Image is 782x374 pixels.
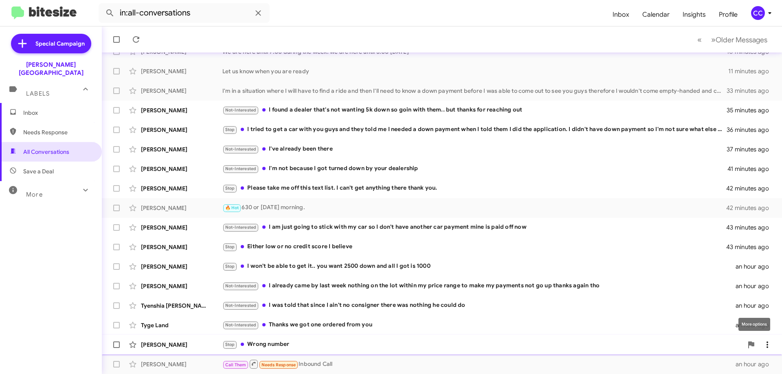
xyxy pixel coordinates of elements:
div: [PERSON_NAME] [141,360,222,368]
div: 42 minutes ago [727,184,775,192]
div: [PERSON_NAME] [141,165,222,173]
div: I'm not because I got turned down by your dealership [222,164,727,173]
div: 33 minutes ago [727,87,775,95]
span: Stop [225,264,235,269]
span: Stop [225,342,235,347]
a: Profile [712,3,744,26]
span: Labels [26,90,50,97]
div: [PERSON_NAME] [141,67,222,75]
button: Previous [692,31,707,48]
span: Stop [225,186,235,191]
div: More options [738,318,770,331]
div: an hour ago [736,282,775,290]
div: 41 minutes ago [727,165,775,173]
div: I tried to get a car with you guys and they told me I needed a down payment when I told them I di... [222,125,727,134]
nav: Page navigation example [693,31,772,48]
div: an hour ago [736,302,775,310]
span: Not-Interested [225,147,257,152]
div: [PERSON_NAME] [141,126,222,134]
div: Either low or no credit score I believe [222,242,727,252]
span: Not-Interested [225,166,257,171]
div: 630 or [DATE] morning. [222,203,727,212]
div: 43 minutes ago [727,223,775,232]
div: Thanks we got one ordered from you [222,320,736,330]
div: I won't be able to get it.. you want 2500 down and all I got is 1000 [222,262,736,271]
span: Older Messages [716,35,767,44]
div: I already came by last week nothing on the lot within my price range to make my payments not go u... [222,281,736,291]
a: Insights [676,3,712,26]
span: Needs Response [261,362,296,367]
div: [PERSON_NAME] [141,184,222,192]
div: Let us know when you are ready [222,67,728,75]
div: I've already been there [222,144,727,154]
span: Not-Interested [225,303,257,308]
span: Not-Interested [225,322,257,328]
div: I'm in a situation where I will have to find a ride and then I'll need to know a down payment bef... [222,87,727,95]
div: [PERSON_NAME] [141,282,222,290]
span: Stop [225,244,235,249]
a: Inbox [606,3,636,26]
div: [PERSON_NAME] [141,262,222,271]
div: [PERSON_NAME] [141,243,222,251]
span: More [26,191,43,198]
span: Inbox [23,109,92,117]
a: Calendar [636,3,676,26]
div: I was told that since I ain't no consigner there was nothing he could do [222,301,736,310]
a: Special Campaign [11,34,91,53]
div: [PERSON_NAME] [141,145,222,153]
div: 36 minutes ago [727,126,775,134]
span: Stop [225,127,235,132]
div: 35 minutes ago [727,106,775,114]
span: Not-Interested [225,283,257,289]
div: [PERSON_NAME] [141,204,222,212]
span: « [697,35,702,45]
button: Next [706,31,772,48]
div: [PERSON_NAME] [141,87,222,95]
div: I found a dealer that's not wanting 5k down so goin with them.. but thanks for reaching out [222,105,727,115]
span: Call Them [225,362,246,367]
div: [PERSON_NAME] [141,223,222,232]
div: 43 minutes ago [727,243,775,251]
div: I am just going to stick with my car so I don't have another car payment mine is paid off now [222,223,727,232]
span: Not-Interested [225,225,257,230]
button: CC [744,6,773,20]
span: Needs Response [23,128,92,136]
span: Special Campaign [35,39,85,48]
div: Tyge Land [141,321,222,329]
div: 11 minutes ago [728,67,775,75]
span: Not-Interested [225,107,257,113]
div: CC [751,6,765,20]
input: Search [99,3,270,23]
span: All Conversations [23,148,69,156]
div: Please take me off this text list. I can't get anything there thank you. [222,184,727,193]
div: an hour ago [736,262,775,271]
div: 42 minutes ago [727,204,775,212]
div: [PERSON_NAME] [141,106,222,114]
div: Inbound Call [222,359,736,369]
div: 37 minutes ago [727,145,775,153]
span: » [711,35,716,45]
div: Tyenshia [PERSON_NAME] [141,302,222,310]
div: Wrong number [222,340,743,349]
div: an hour ago [736,360,775,368]
span: 🔥 Hot [225,205,239,210]
div: [PERSON_NAME] [141,341,222,349]
span: Save a Deal [23,167,54,175]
